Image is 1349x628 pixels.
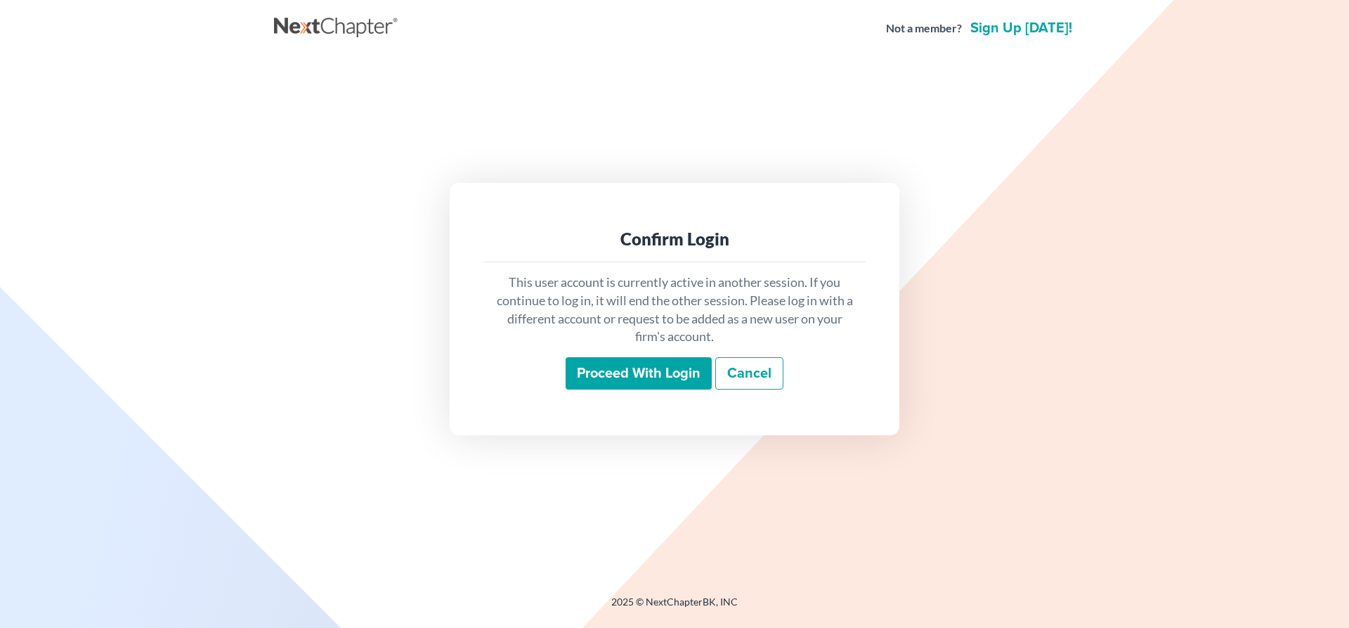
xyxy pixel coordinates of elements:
[566,357,712,390] input: Proceed with login
[967,21,1075,35] a: Sign up [DATE]!
[274,595,1075,620] div: 2025 © NextChapterBK, INC
[715,357,783,390] a: Cancel
[886,20,962,37] strong: Not a member?
[495,228,854,250] div: Confirm Login
[495,274,854,346] p: This user account is currently active in another session. If you continue to log in, it will end ...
